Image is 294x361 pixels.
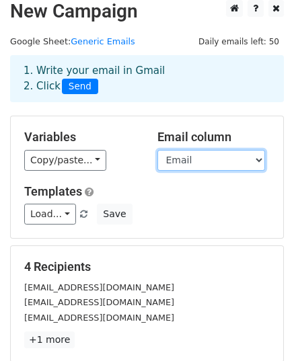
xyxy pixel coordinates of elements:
a: Daily emails left: 50 [194,36,284,46]
small: Google Sheet: [10,36,135,46]
span: Send [62,79,98,95]
div: 1. Write your email in Gmail 2. Click [13,63,281,94]
small: [EMAIL_ADDRESS][DOMAIN_NAME] [24,313,174,323]
small: [EMAIL_ADDRESS][DOMAIN_NAME] [24,297,174,307]
small: [EMAIL_ADDRESS][DOMAIN_NAME] [24,282,174,292]
h5: 4 Recipients [24,259,270,274]
a: Generic Emails [71,36,135,46]
iframe: Chat Widget [227,296,294,361]
a: Copy/paste... [24,150,106,171]
a: Templates [24,184,82,198]
a: Load... [24,204,76,225]
span: Daily emails left: 50 [194,34,284,49]
a: +1 more [24,331,75,348]
button: Save [97,204,132,225]
h5: Email column [157,130,270,145]
h5: Variables [24,130,137,145]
